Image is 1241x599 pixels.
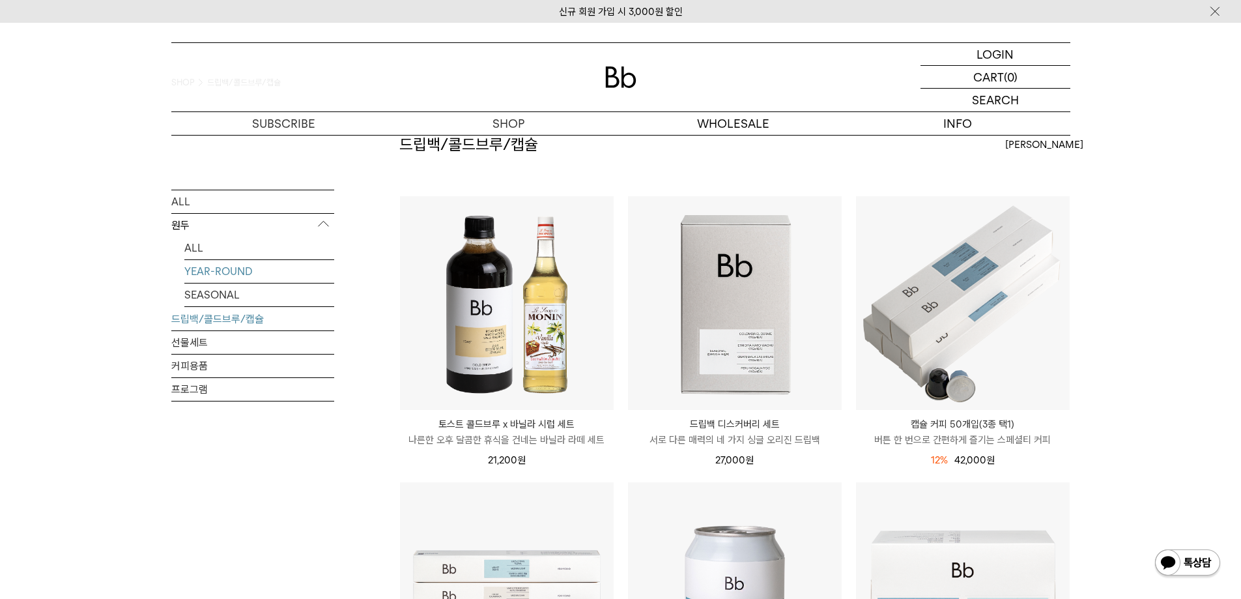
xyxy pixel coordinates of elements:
[399,134,538,156] h2: 드립백/콜드브루/캡슐
[171,190,334,212] a: ALL
[920,66,1070,89] a: CART (0)
[977,43,1014,65] p: LOGIN
[856,432,1070,448] p: 버튼 한 번으로 간편하게 즐기는 스페셜티 커피
[396,112,621,135] a: SHOP
[171,377,334,400] a: 프로그램
[628,196,842,410] img: 드립백 디스커버리 세트
[973,66,1004,88] p: CART
[972,89,1019,111] p: SEARCH
[628,416,842,432] p: 드립백 디스커버리 세트
[715,454,754,466] span: 27,000
[400,432,614,448] p: 나른한 오후 달콤한 휴식을 건네는 바닐라 라떼 세트
[171,213,334,237] p: 원두
[605,66,636,88] img: 로고
[488,454,526,466] span: 21,200
[628,416,842,448] a: 드립백 디스커버리 세트 서로 다른 매력의 네 가지 싱글 오리진 드립백
[621,112,846,135] p: WHOLESALE
[171,307,334,330] a: 드립백/콜드브루/캡슐
[920,43,1070,66] a: LOGIN
[171,330,334,353] a: 선물세트
[400,196,614,410] img: 토스트 콜드브루 x 바닐라 시럽 세트
[184,236,334,259] a: ALL
[856,416,1070,448] a: 캡슐 커피 50개입(3종 택1) 버튼 한 번으로 간편하게 즐기는 스페셜티 커피
[628,432,842,448] p: 서로 다른 매력의 네 가지 싱글 오리진 드립백
[931,452,948,468] div: 12%
[856,416,1070,432] p: 캡슐 커피 50개입(3종 택1)
[559,6,683,18] a: 신규 회원 가입 시 3,000원 할인
[400,416,614,432] p: 토스트 콜드브루 x 바닐라 시럽 세트
[745,454,754,466] span: 원
[171,112,396,135] a: SUBSCRIBE
[517,454,526,466] span: 원
[400,416,614,448] a: 토스트 콜드브루 x 바닐라 시럽 세트 나른한 오후 달콤한 휴식을 건네는 바닐라 라떼 세트
[184,283,334,306] a: SEASONAL
[856,196,1070,410] img: 캡슐 커피 50개입(3종 택1)
[986,454,995,466] span: 원
[171,354,334,377] a: 커피용품
[1004,66,1018,88] p: (0)
[954,454,995,466] span: 42,000
[1005,137,1083,153] span: [PERSON_NAME]
[846,112,1070,135] p: INFO
[1154,548,1221,579] img: 카카오톡 채널 1:1 채팅 버튼
[184,259,334,282] a: YEAR-ROUND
